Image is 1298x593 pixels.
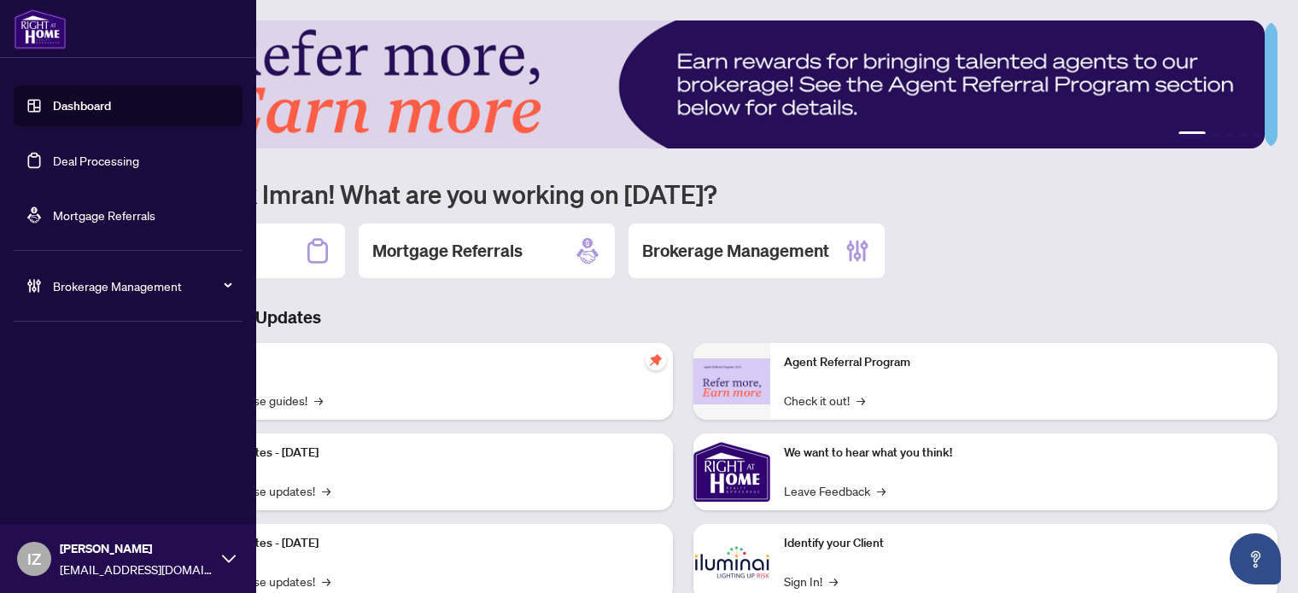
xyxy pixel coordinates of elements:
[693,358,770,405] img: Agent Referral Program
[314,391,323,410] span: →
[784,534,1264,553] p: Identify your Client
[53,98,111,113] a: Dashboard
[179,534,659,553] p: Platform Updates - [DATE]
[60,539,213,558] span: [PERSON_NAME]
[693,433,770,510] img: We want to hear what you think!
[89,177,1278,210] h1: Welcome back Imran! What are you working on [DATE]?
[89,20,1265,148] img: Slide 0
[179,353,659,372] p: Self-Help
[372,239,523,263] h2: Mortgage Referrals
[322,572,330,590] span: →
[642,239,829,263] h2: Brokerage Management
[322,481,330,500] span: →
[53,153,139,168] a: Deal Processing
[784,391,865,410] a: Check it out!→
[1178,131,1206,138] button: 1
[784,572,838,590] a: Sign In!→
[1240,131,1247,138] button: 4
[53,207,155,223] a: Mortgage Referrals
[1226,131,1233,138] button: 3
[53,276,231,295] span: Brokerage Management
[14,9,67,49] img: logo
[784,481,886,500] a: Leave Feedback→
[646,350,666,370] span: pushpin
[1254,131,1260,138] button: 5
[60,560,213,578] span: [EMAIL_ADDRESS][DOMAIN_NAME]
[784,444,1264,462] p: We want to hear what you think!
[1213,131,1219,138] button: 2
[179,444,659,462] p: Platform Updates - [DATE]
[1230,533,1281,584] button: Open asap
[877,481,886,500] span: →
[89,305,1278,329] h3: Brokerage & Industry Updates
[857,391,865,410] span: →
[829,572,838,590] span: →
[784,353,1264,372] p: Agent Referral Program
[27,547,41,571] span: IZ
